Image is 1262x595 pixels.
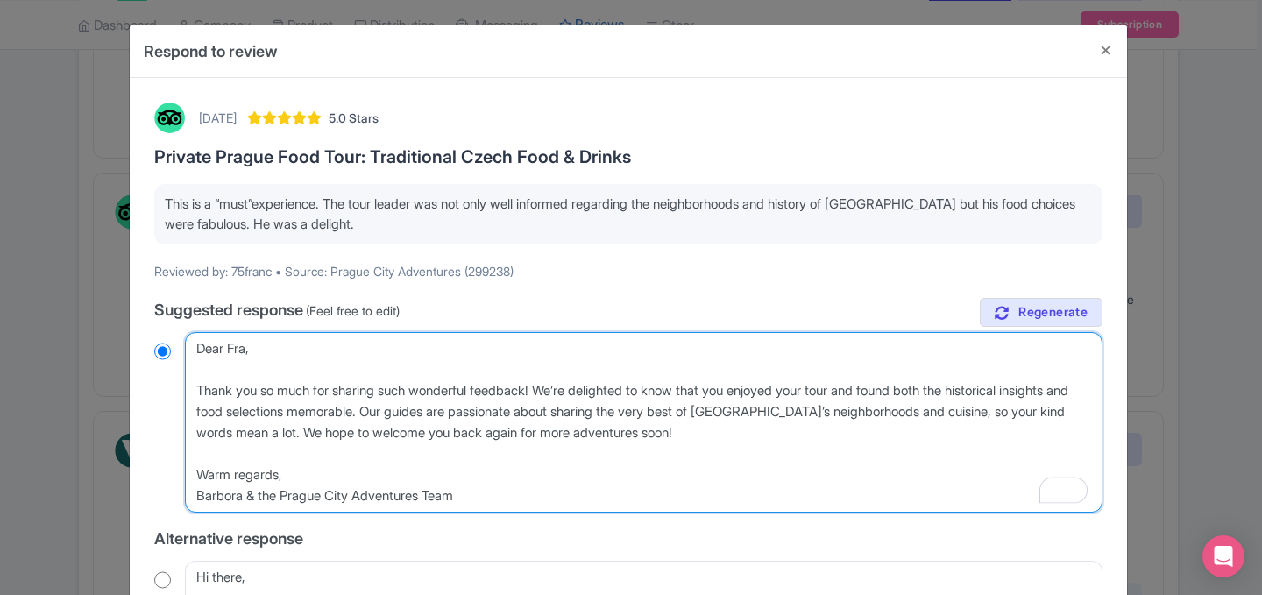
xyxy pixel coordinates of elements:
[154,147,1102,166] h3: Private Prague Food Tour: Traditional Czech Food & Drinks
[980,298,1102,327] a: Regenerate
[154,262,1102,280] p: Reviewed by: 75franc • Source: Prague City Adventures (299238)
[199,109,237,127] div: [DATE]
[329,109,379,127] span: 5.0 Stars
[1085,25,1127,75] button: Close
[1202,535,1244,577] div: Open Intercom Messenger
[165,195,1092,234] p: This is a “must”experience. The tour leader was not only well informed regarding the neighborhood...
[185,332,1102,513] textarea: To enrich screen reader interactions, please activate Accessibility in Grammarly extension settings
[306,303,400,318] span: (Feel free to edit)
[144,39,278,63] h4: Respond to review
[154,301,303,319] span: Suggested response
[154,529,303,548] span: Alternative response
[154,103,185,133] img: Tripadvisor Logo
[1018,304,1088,321] span: Regenerate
